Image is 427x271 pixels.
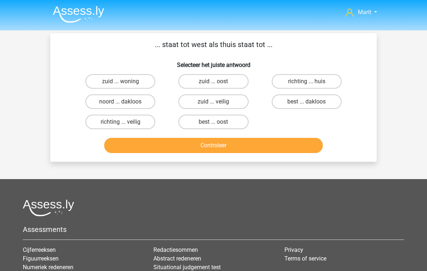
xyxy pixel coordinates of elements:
[284,246,303,253] a: Privacy
[153,264,221,271] a: Situational judgement test
[23,225,404,234] h5: Assessments
[272,74,342,89] label: richting ... huis
[284,255,326,262] a: Terms of service
[272,94,342,109] label: best ... dakloos
[153,255,201,262] a: Abstract redeneren
[23,264,73,271] a: Numeriek redeneren
[62,56,365,68] h6: Selecteer het juiste antwoord
[85,115,155,129] label: richting ... veilig
[23,255,59,262] a: Figuurreeksen
[23,199,74,216] img: Assessly logo
[104,138,323,153] button: Controleer
[178,94,248,109] label: zuid ... veilig
[358,9,371,16] span: Marit
[62,39,365,50] p: ... staat tot west als thuis staat tot ...
[85,74,155,89] label: zuid ... woning
[85,94,155,109] label: noord ... dakloos
[178,115,248,129] label: best ... oost
[23,246,56,253] a: Cijferreeksen
[178,74,248,89] label: zuid ... oost
[53,6,104,23] img: Assessly
[153,246,198,253] a: Redactiesommen
[343,8,380,17] a: Marit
